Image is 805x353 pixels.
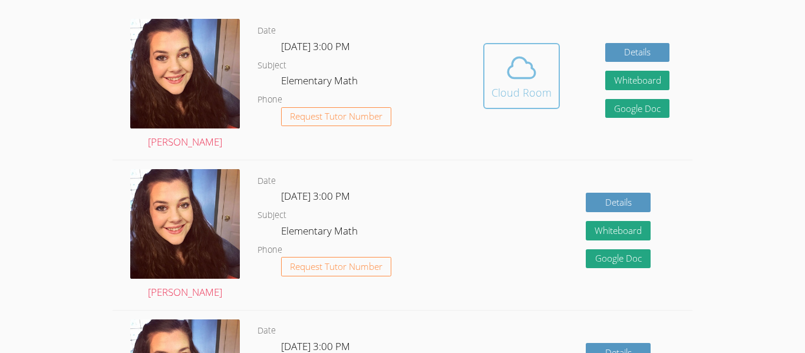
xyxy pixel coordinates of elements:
[258,243,282,258] dt: Phone
[258,208,286,223] dt: Subject
[130,169,240,279] img: avatar.png
[130,19,240,128] img: avatar.png
[491,84,552,101] div: Cloud Room
[605,43,670,62] a: Details
[258,174,276,189] dt: Date
[605,99,670,118] a: Google Doc
[258,58,286,73] dt: Subject
[290,112,382,121] span: Request Tutor Number
[281,72,360,93] dd: Elementary Math
[281,107,391,127] button: Request Tutor Number
[130,19,240,151] a: [PERSON_NAME]
[258,93,282,107] dt: Phone
[586,193,651,212] a: Details
[281,39,350,53] span: [DATE] 3:00 PM
[483,43,560,109] button: Cloud Room
[281,223,360,243] dd: Elementary Math
[586,249,651,269] a: Google Doc
[586,221,651,240] button: Whiteboard
[130,169,240,301] a: [PERSON_NAME]
[281,189,350,203] span: [DATE] 3:00 PM
[290,262,382,271] span: Request Tutor Number
[258,24,276,38] dt: Date
[281,339,350,353] span: [DATE] 3:00 PM
[605,71,670,90] button: Whiteboard
[281,257,391,276] button: Request Tutor Number
[258,324,276,338] dt: Date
